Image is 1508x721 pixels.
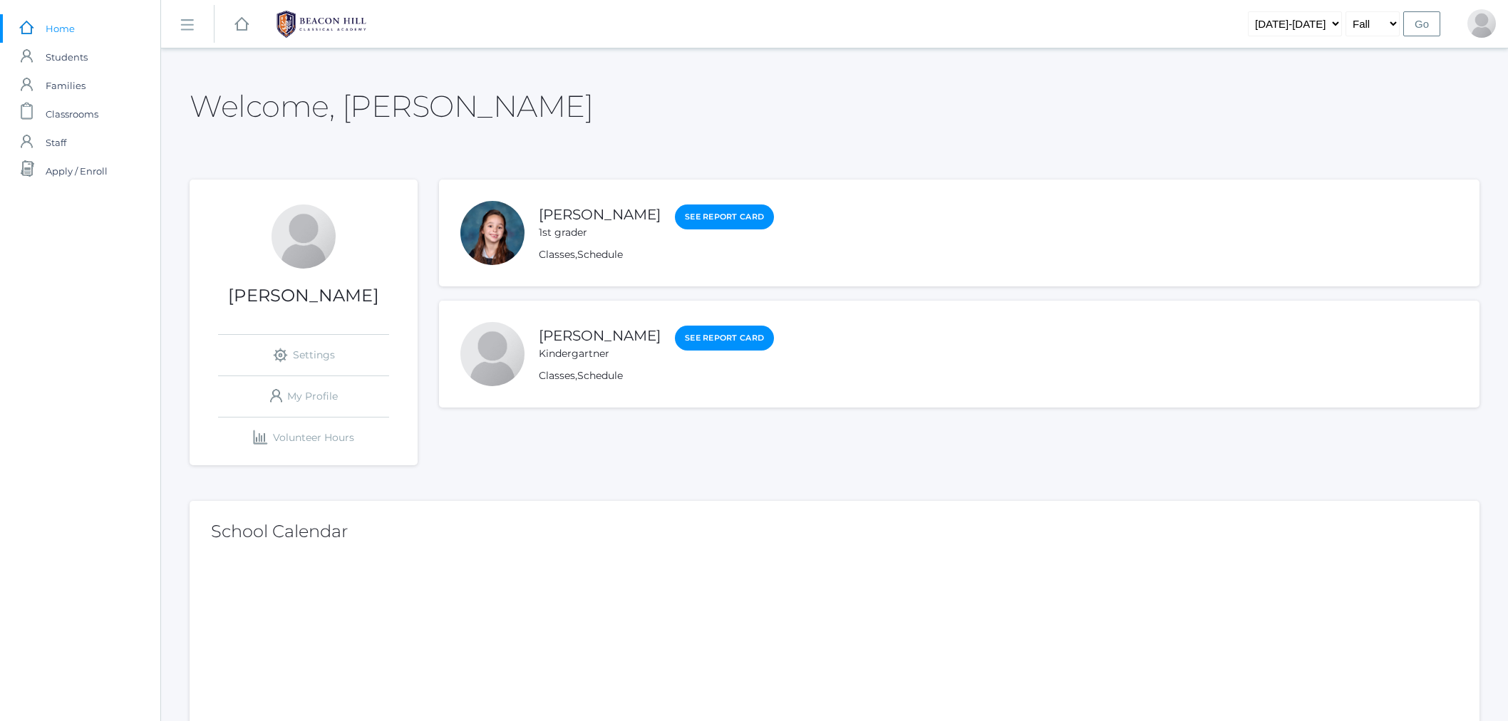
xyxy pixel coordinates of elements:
[190,90,593,123] h2: Welcome, [PERSON_NAME]
[539,369,575,382] a: Classes
[539,206,661,223] a: [PERSON_NAME]
[211,522,1458,541] h2: School Calendar
[46,157,108,185] span: Apply / Enroll
[190,286,418,305] h1: [PERSON_NAME]
[539,346,661,361] div: Kindergartner
[46,100,98,128] span: Classrooms
[46,14,75,43] span: Home
[46,43,88,71] span: Students
[46,71,86,100] span: Families
[218,335,389,375] a: Settings
[1467,9,1496,38] div: Caitlin Tourje
[539,327,661,344] a: [PERSON_NAME]
[1403,11,1440,36] input: Go
[675,326,774,351] a: See Report Card
[577,248,623,261] a: Schedule
[675,204,774,229] a: See Report Card
[272,204,336,269] div: Caitlin Tourje
[460,201,525,265] div: Remmie Tourje
[268,6,375,42] img: 1_BHCALogos-05.png
[46,128,66,157] span: Staff
[218,376,389,417] a: My Profile
[577,369,623,382] a: Schedule
[539,248,575,261] a: Classes
[460,322,525,386] div: Maxwell Tourje
[218,417,389,458] a: Volunteer Hours
[539,247,774,262] div: ,
[539,225,661,240] div: 1st grader
[539,368,774,383] div: ,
